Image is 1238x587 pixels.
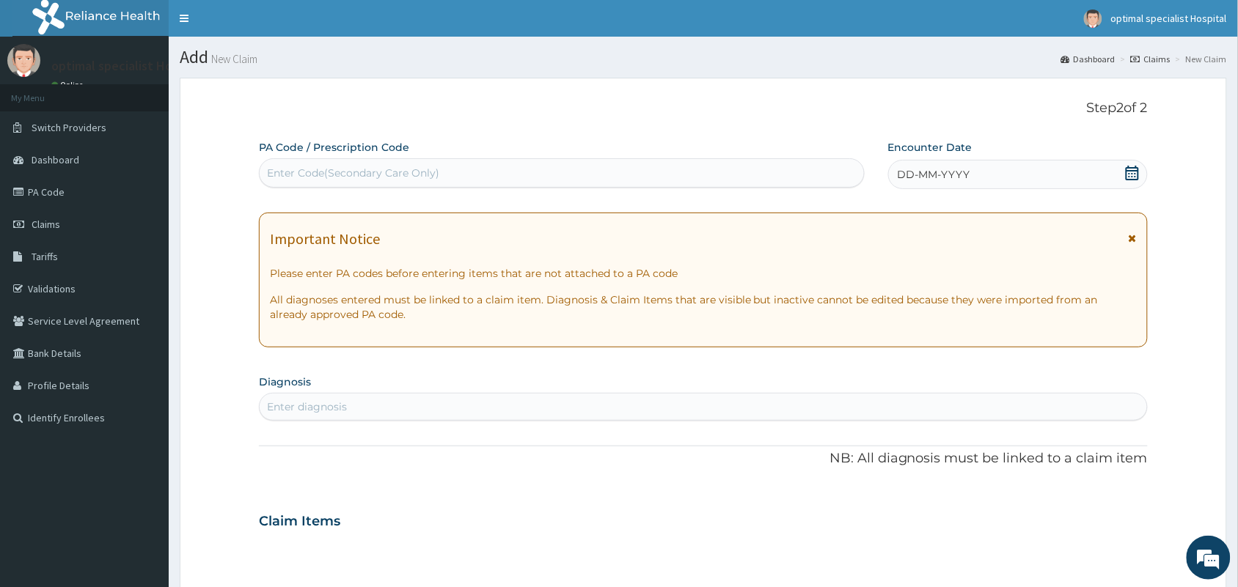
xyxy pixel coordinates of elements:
[32,121,106,134] span: Switch Providers
[888,140,973,155] label: Encounter Date
[27,73,59,110] img: d_794563401_company_1708531726252_794563401
[270,231,380,247] h1: Important Notice
[1061,53,1116,65] a: Dashboard
[85,185,202,333] span: We're online!
[7,400,279,451] textarea: Type your message and hit 'Enter'
[32,153,79,166] span: Dashboard
[259,140,409,155] label: PA Code / Prescription Code
[270,266,1137,281] p: Please enter PA codes before entering items that are not attached to a PA code
[267,399,347,414] div: Enter diagnosis
[270,292,1137,322] p: All diagnoses entered must be linked to a claim item. Diagnosis & Claim Items that are visible bu...
[7,44,40,77] img: User Image
[51,59,205,73] p: optimal specialist Hospital
[1172,53,1227,65] li: New Claim
[180,48,1227,67] h1: Add
[76,82,246,101] div: Chat with us now
[898,167,970,182] span: DD-MM-YYYY
[32,218,60,231] span: Claims
[51,80,87,90] a: Online
[259,514,340,530] h3: Claim Items
[208,53,257,64] small: New Claim
[32,250,58,263] span: Tariffs
[259,374,311,389] label: Diagnosis
[1131,53,1171,65] a: Claims
[267,166,439,180] div: Enter Code(Secondary Care Only)
[259,449,1148,468] p: NB: All diagnosis must be linked to a claim item
[1111,12,1227,25] span: optimal specialist Hospital
[241,7,276,43] div: Minimize live chat window
[259,100,1148,117] p: Step 2 of 2
[1084,10,1102,28] img: User Image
